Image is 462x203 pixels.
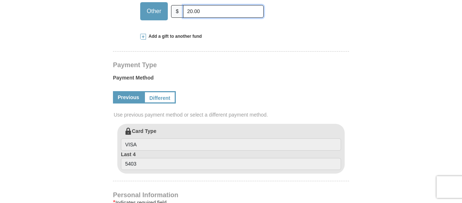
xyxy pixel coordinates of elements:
[171,5,183,18] span: $
[113,74,349,85] label: Payment Method
[121,158,341,170] input: Last 4
[114,111,350,118] span: Use previous payment method or select a different payment method.
[113,192,349,198] h4: Personal Information
[113,91,144,103] a: Previous
[121,127,341,151] label: Card Type
[146,33,202,40] span: Add a gift to another fund
[113,62,349,68] h4: Payment Type
[183,5,264,18] input: Other Amount
[121,138,341,151] input: Card Type
[121,151,341,170] label: Last 4
[144,91,176,103] a: Different
[143,6,165,17] span: Other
